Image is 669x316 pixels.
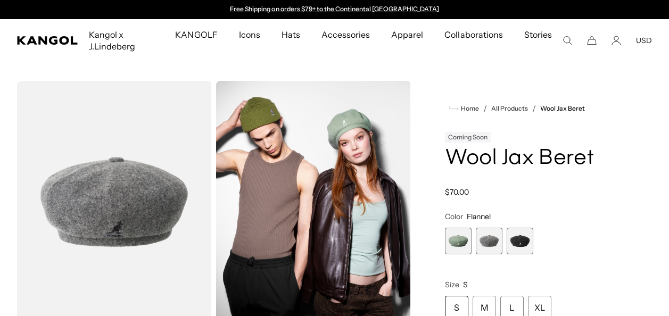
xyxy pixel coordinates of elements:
[311,19,381,50] a: Accessories
[507,228,533,254] label: Black
[540,105,585,112] a: Wool Jax Beret
[445,147,626,170] h1: Wool Jax Beret
[507,228,533,254] div: 3 of 3
[612,36,621,45] a: Account
[445,187,469,197] span: $70.00
[225,5,444,14] div: Announcement
[445,212,463,221] span: Color
[239,19,260,50] span: Icons
[491,105,528,112] a: All Products
[459,105,479,112] span: Home
[514,19,563,62] a: Stories
[175,19,217,50] span: KANGOLF
[476,228,502,254] label: Flannel
[528,102,536,115] li: /
[321,19,370,50] span: Accessories
[445,280,459,289] span: Size
[434,19,513,50] a: Collaborations
[391,19,423,50] span: Apparel
[563,36,572,45] summary: Search here
[225,5,444,14] slideshow-component: Announcement bar
[476,228,502,254] div: 2 of 3
[282,19,300,50] span: Hats
[449,104,479,113] a: Home
[164,19,228,50] a: KANGOLF
[228,19,271,50] a: Icons
[445,228,472,254] div: 1 of 3
[479,102,487,115] li: /
[445,102,626,115] nav: breadcrumbs
[587,36,597,45] button: Cart
[78,19,164,62] a: Kangol x J.Lindeberg
[89,19,154,62] span: Kangol x J.Lindeberg
[524,19,552,62] span: Stories
[467,212,491,221] span: Flannel
[17,36,78,45] a: Kangol
[445,228,472,254] label: Sage Green
[463,280,468,289] span: S
[271,19,311,50] a: Hats
[230,5,439,13] a: Free Shipping on orders $79+ to the Continental [GEOGRAPHIC_DATA]
[445,132,491,143] div: Coming Soon
[444,19,502,50] span: Collaborations
[636,36,652,45] button: USD
[225,5,444,14] div: 1 of 2
[381,19,434,50] a: Apparel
